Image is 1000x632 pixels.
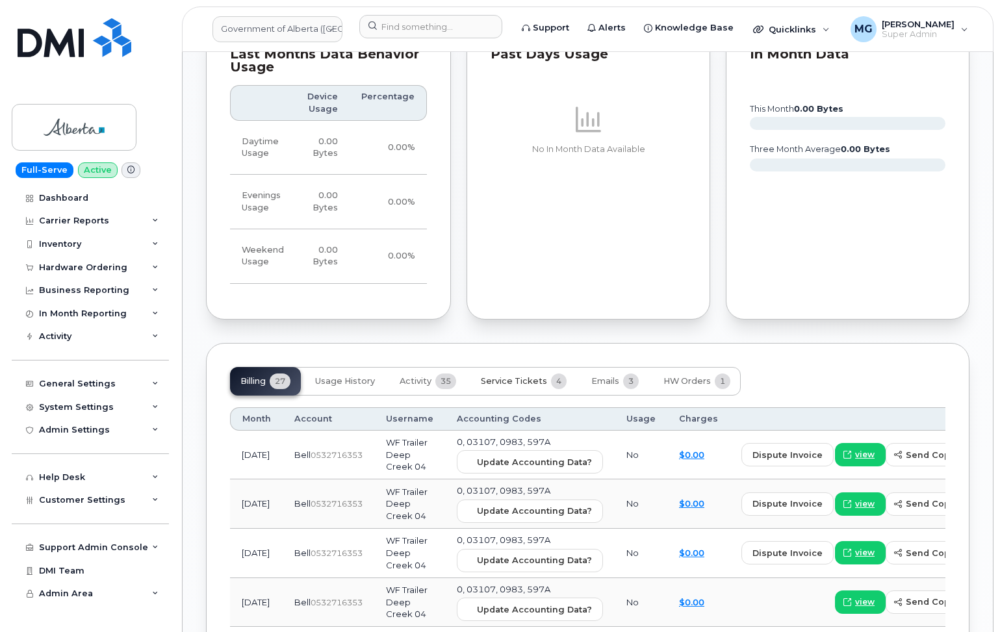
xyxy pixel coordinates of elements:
td: 0.00% [350,121,427,175]
td: No [615,431,667,480]
span: Activity [400,376,431,386]
span: Bell [294,498,311,509]
button: Update Accounting Data? [457,549,603,572]
span: 35 [435,373,456,389]
td: [DATE] [230,431,283,480]
span: send copy [906,449,955,461]
a: view [835,492,886,516]
a: $0.00 [679,597,704,607]
td: 0.00 Bytes [296,175,350,229]
span: HW Orders [663,376,711,386]
td: [DATE] [230,479,283,529]
th: Username [374,407,445,431]
a: Government of Alberta (GOA) [212,16,342,42]
tspan: 0.00 Bytes [841,144,890,154]
td: 0.00 Bytes [296,229,350,284]
button: send copy [886,443,966,466]
span: 0532716353 [311,499,363,509]
span: Quicklinks [769,24,816,34]
div: Last Months Data Behavior Usage [230,48,427,73]
span: 3 [623,373,639,389]
span: 0532716353 [311,450,363,460]
span: Service Tickets [481,376,547,386]
td: WF Trailer Deep Creek 04 [374,578,445,627]
span: 0, 03107, 0983, 597A [457,584,550,594]
a: Support [513,15,578,41]
a: Knowledge Base [635,15,743,41]
td: Daytime Usage [230,121,296,175]
button: Update Accounting Data? [457,499,603,523]
span: Bell [294,548,311,558]
button: Update Accounting Data? [457,450,603,474]
span: Alerts [598,21,626,34]
th: Device Usage [296,85,350,121]
div: Quicklinks [744,16,839,42]
input: Find something... [359,15,502,38]
span: 0532716353 [311,598,363,607]
button: dispute invoice [741,443,834,466]
span: Update Accounting Data? [477,603,592,616]
span: 0532716353 [311,548,363,558]
td: WF Trailer Deep Creek 04 [374,431,445,480]
span: send copy [906,596,955,608]
td: 0.00 Bytes [296,121,350,175]
span: view [855,449,875,461]
span: 4 [551,373,567,389]
button: send copy [886,492,966,516]
span: 1 [715,373,730,389]
a: $0.00 [679,498,704,509]
p: No In Month Data Available [491,144,686,155]
td: 0.00% [350,229,427,284]
tr: Friday from 6:00pm to Monday 8:00am [230,229,427,284]
span: [PERSON_NAME] [882,19,955,29]
th: Month [230,407,283,431]
div: In Month Data [750,48,945,61]
a: view [835,541,886,564]
tr: Weekdays from 6:00pm to 8:00am [230,175,427,229]
td: No [615,479,667,529]
span: Bell [294,449,311,460]
button: dispute invoice [741,541,834,564]
th: Charges [667,407,730,431]
span: dispute invoice [752,449,823,461]
td: [DATE] [230,578,283,627]
span: Update Accounting Data? [477,554,592,566]
div: Past Days Usage [491,48,686,61]
a: view [835,443,886,466]
td: No [615,578,667,627]
span: dispute invoice [752,498,823,510]
button: dispute invoice [741,492,834,516]
div: Monique Garlington [841,16,977,42]
a: view [835,590,886,614]
th: Account [283,407,374,431]
th: Accounting Codes [445,407,615,431]
span: Update Accounting Data? [477,505,592,517]
button: send copy [886,590,966,614]
button: Update Accounting Data? [457,598,603,621]
button: send copy [886,541,966,564]
span: Super Admin [882,29,955,40]
span: view [855,596,875,608]
span: send copy [906,498,955,510]
a: $0.00 [679,449,704,460]
th: Percentage [350,85,427,121]
text: this month [749,104,843,114]
td: [DATE] [230,529,283,578]
span: Emails [591,376,619,386]
span: Usage History [315,376,375,386]
span: Update Accounting Data? [477,456,592,468]
th: Usage [615,407,667,431]
span: view [855,547,875,559]
td: Weekend Usage [230,229,296,284]
span: Knowledge Base [655,21,734,34]
span: 0, 03107, 0983, 597A [457,535,550,545]
span: Support [533,21,569,34]
span: MG [854,21,873,37]
span: send copy [906,547,955,559]
td: Evenings Usage [230,175,296,229]
span: view [855,498,875,510]
span: 0, 03107, 0983, 597A [457,485,550,496]
a: Alerts [578,15,635,41]
td: No [615,529,667,578]
td: WF Trailer Deep Creek 04 [374,479,445,529]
